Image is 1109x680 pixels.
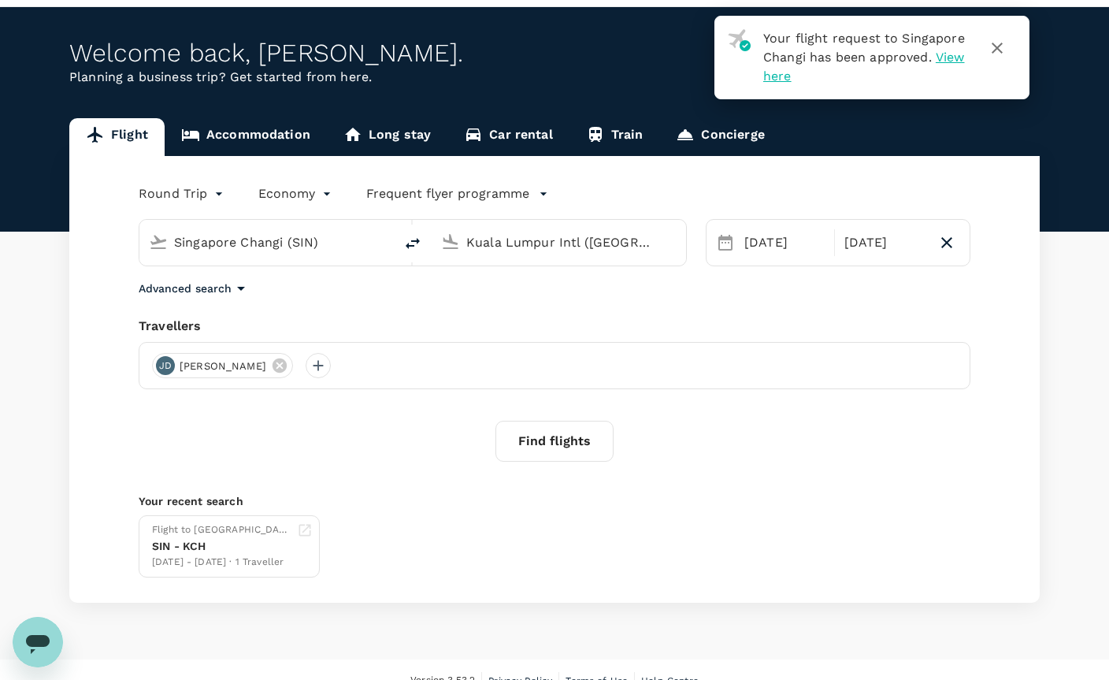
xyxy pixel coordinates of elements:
[763,31,965,65] span: Your flight request to Singapore Changi has been approved.
[69,68,1040,87] p: Planning a business trip? Get started from here.
[139,493,970,509] p: Your recent search
[139,317,970,336] div: Travellers
[13,617,63,667] iframe: Button to launch messaging window
[69,118,165,156] a: Flight
[152,353,293,378] div: JD[PERSON_NAME]
[738,227,831,258] div: [DATE]
[394,225,432,262] button: delete
[258,181,335,206] div: Economy
[466,230,653,255] input: Going to
[838,227,931,258] div: [DATE]
[152,522,291,538] div: Flight to [GEOGRAPHIC_DATA]
[728,29,751,51] img: flight-approved
[495,421,614,462] button: Find flights
[659,118,781,156] a: Concierge
[174,230,361,255] input: Depart from
[170,359,276,374] span: [PERSON_NAME]
[139,181,227,206] div: Round Trip
[569,118,660,156] a: Train
[165,118,327,156] a: Accommodation
[152,538,291,555] div: SIN - KCH
[675,240,678,243] button: Open
[327,118,447,156] a: Long stay
[156,356,175,375] div: JD
[69,39,1040,68] div: Welcome back , [PERSON_NAME] .
[152,555,291,570] div: [DATE] - [DATE] · 1 Traveller
[383,240,386,243] button: Open
[139,279,250,298] button: Advanced search
[366,184,548,203] button: Frequent flyer programme
[139,281,232,296] p: Advanced search
[366,184,529,203] p: Frequent flyer programme
[447,118,569,156] a: Car rental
